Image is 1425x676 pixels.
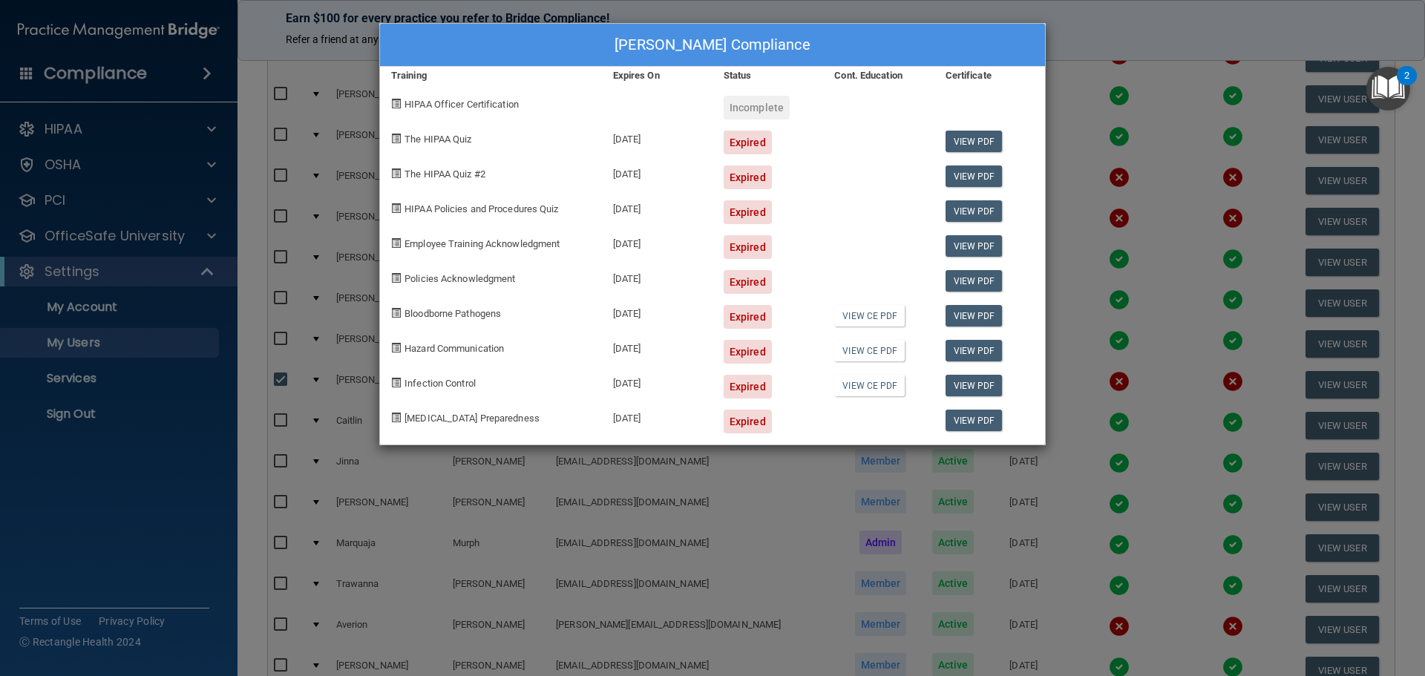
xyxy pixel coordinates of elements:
[724,305,772,329] div: Expired
[724,96,790,119] div: Incomplete
[380,24,1045,67] div: [PERSON_NAME] Compliance
[404,273,515,284] span: Policies Acknowledgment
[602,329,712,364] div: [DATE]
[834,305,905,326] a: View CE PDF
[1366,67,1410,111] button: Open Resource Center, 2 new notifications
[946,131,1003,152] a: View PDF
[404,378,476,389] span: Infection Control
[404,134,471,145] span: The HIPAA Quiz
[946,235,1003,257] a: View PDF
[602,119,712,154] div: [DATE]
[404,99,519,110] span: HIPAA Officer Certification
[602,294,712,329] div: [DATE]
[834,375,905,396] a: View CE PDF
[404,343,504,354] span: Hazard Communication
[946,165,1003,187] a: View PDF
[602,224,712,259] div: [DATE]
[602,154,712,189] div: [DATE]
[946,305,1003,326] a: View PDF
[946,340,1003,361] a: View PDF
[380,67,602,85] div: Training
[404,238,560,249] span: Employee Training Acknowledgment
[724,375,772,398] div: Expired
[724,270,772,294] div: Expired
[724,340,772,364] div: Expired
[724,235,772,259] div: Expired
[823,67,934,85] div: Cont. Education
[946,375,1003,396] a: View PDF
[602,189,712,224] div: [DATE]
[712,67,823,85] div: Status
[724,410,772,433] div: Expired
[404,203,558,214] span: HIPAA Policies and Procedures Quiz
[602,364,712,398] div: [DATE]
[404,168,485,180] span: The HIPAA Quiz #2
[724,131,772,154] div: Expired
[1404,76,1409,95] div: 2
[834,340,905,361] a: View CE PDF
[602,67,712,85] div: Expires On
[946,200,1003,222] a: View PDF
[946,270,1003,292] a: View PDF
[602,398,712,433] div: [DATE]
[404,413,540,424] span: [MEDICAL_DATA] Preparedness
[404,308,501,319] span: Bloodborne Pathogens
[602,259,712,294] div: [DATE]
[724,165,772,189] div: Expired
[934,67,1045,85] div: Certificate
[724,200,772,224] div: Expired
[946,410,1003,431] a: View PDF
